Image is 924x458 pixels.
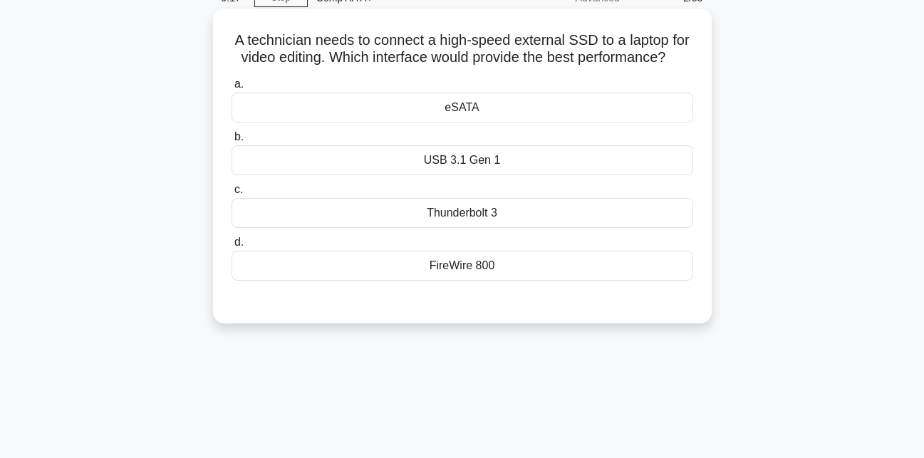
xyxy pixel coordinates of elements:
div: USB 3.1 Gen 1 [232,145,693,175]
h5: A technician needs to connect a high-speed external SSD to a laptop for video editing. Which inte... [230,31,695,67]
span: d. [234,236,244,248]
span: a. [234,78,244,90]
span: b. [234,130,244,142]
div: eSATA [232,93,693,123]
span: c. [234,183,243,195]
div: FireWire 800 [232,251,693,281]
div: Thunderbolt 3 [232,198,693,228]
